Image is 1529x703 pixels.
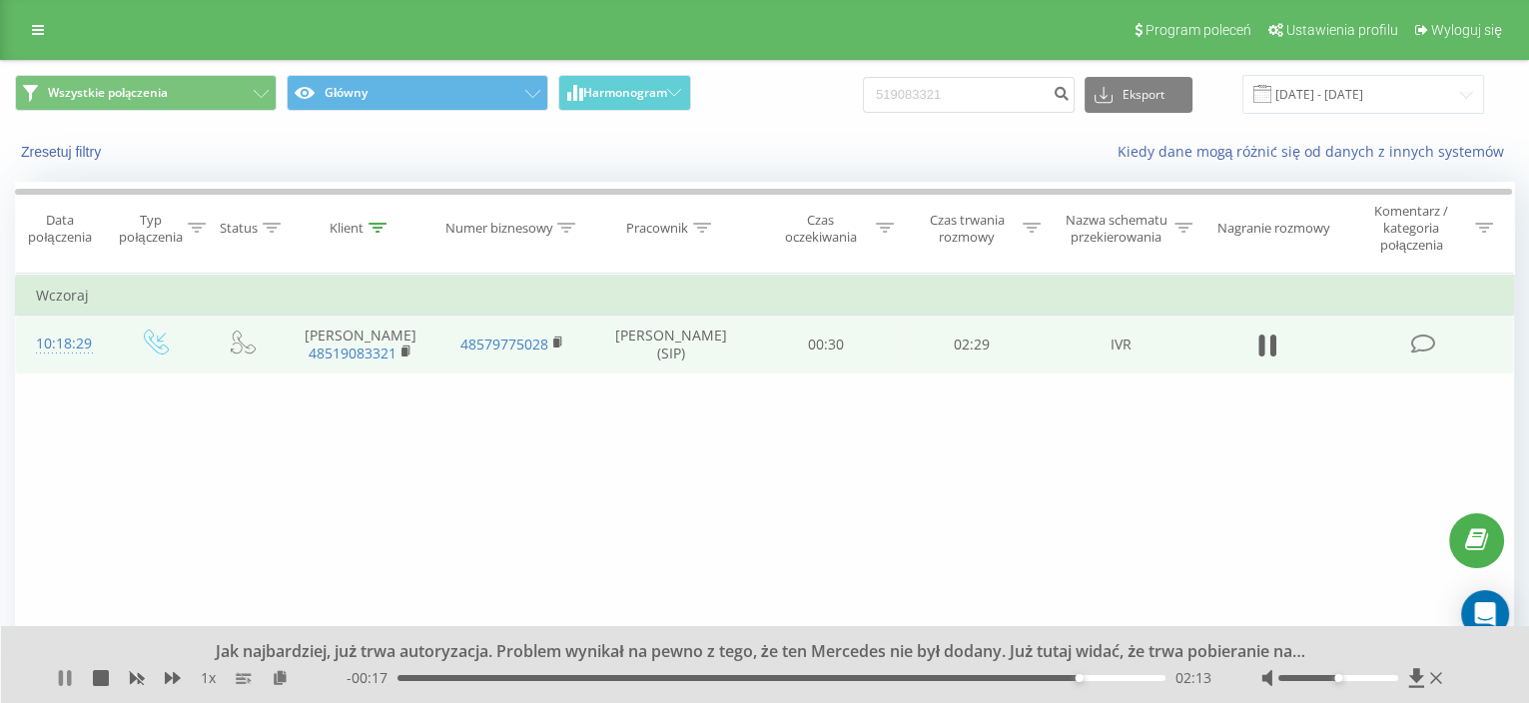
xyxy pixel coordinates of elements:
[1461,590,1509,638] div: Open Intercom Messenger
[48,85,168,101] span: Wszystkie połączenia
[1045,316,1196,373] td: IVR
[201,668,216,688] span: 1 x
[589,316,753,373] td: [PERSON_NAME] (SIP)
[1085,77,1192,113] button: Eksport
[287,75,548,111] button: Główny
[863,77,1075,113] input: Wyszukiwanie według numeru
[753,316,899,373] td: 00:30
[444,220,552,237] div: Numer biznesowy
[1286,22,1398,38] span: Ustawienia profilu
[460,335,548,353] a: 48579775028
[1146,22,1251,38] span: Program poleceń
[626,220,688,237] div: Pracownik
[36,325,89,363] div: 10:18:29
[15,75,277,111] button: Wszystkie połączenia
[1076,674,1084,682] div: Accessibility label
[15,143,111,161] button: Zresetuj filtry
[1117,142,1514,161] a: Kiedy dane mogą różnić się od danych z innych systemów
[16,212,104,246] div: Data połączenia
[1431,22,1502,38] span: Wyloguj się
[347,668,397,688] span: - 00:17
[558,75,691,111] button: Harmonogram
[917,212,1018,246] div: Czas trwania rozmowy
[196,641,1308,663] div: Jak najbardziej, już trwa autoryzacja. Problem wynikał na pewno z tego, że ten Mercedes nie był d...
[1353,203,1470,254] div: Komentarz / kategoria połączenia
[771,212,872,246] div: Czas oczekiwania
[285,316,436,373] td: [PERSON_NAME]
[309,344,396,362] a: 48519083321
[119,212,182,246] div: Typ połączenia
[220,220,258,237] div: Status
[899,316,1045,373] td: 02:29
[1064,212,1169,246] div: Nazwa schematu przekierowania
[330,220,364,237] div: Klient
[583,86,667,100] span: Harmonogram
[16,276,1514,316] td: Wczoraj
[1175,668,1211,688] span: 02:13
[1217,220,1330,237] div: Nagranie rozmowy
[1334,674,1342,682] div: Accessibility label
